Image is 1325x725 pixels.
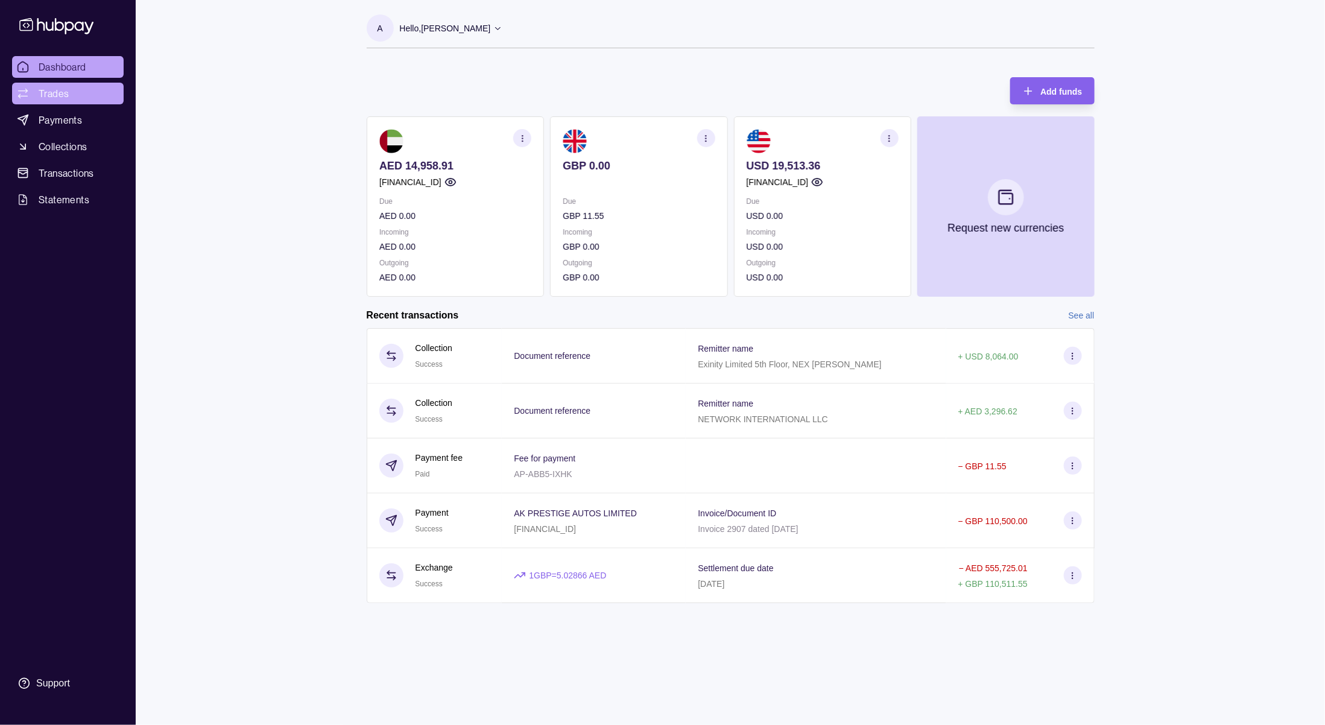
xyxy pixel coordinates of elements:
[698,399,753,408] p: Remitter name
[416,451,463,464] p: Payment fee
[958,516,1028,526] p: − GBP 110,500.00
[39,86,69,101] span: Trades
[379,271,531,284] p: AED 0.00
[563,256,715,270] p: Outgoing
[36,677,70,690] div: Support
[416,525,443,533] span: Success
[514,524,576,534] p: [FINANCIAL_ID]
[514,406,590,416] p: Document reference
[746,226,898,239] p: Incoming
[379,226,531,239] p: Incoming
[1010,77,1094,104] button: Add funds
[958,407,1017,416] p: + AED 3,296.62
[12,56,124,78] a: Dashboard
[698,508,776,518] p: Invoice/Document ID
[563,159,715,173] p: GBP 0.00
[958,352,1019,361] p: + USD 8,064.00
[1040,87,1082,97] span: Add funds
[746,195,898,208] p: Due
[746,159,898,173] p: USD 19,513.36
[514,469,572,479] p: AP-ABB5-IXHK
[12,83,124,104] a: Trades
[379,129,403,153] img: ae
[416,396,452,410] p: Collection
[947,221,1064,235] p: Request new currencies
[12,162,124,184] a: Transactions
[416,415,443,423] span: Success
[746,240,898,253] p: USD 0.00
[563,240,715,253] p: GBP 0.00
[379,240,531,253] p: AED 0.00
[917,116,1094,297] button: Request new currencies
[416,580,443,588] span: Success
[379,195,531,208] p: Due
[563,195,715,208] p: Due
[958,579,1028,589] p: + GBP 110,511.55
[39,192,89,207] span: Statements
[746,271,898,284] p: USD 0.00
[698,524,798,534] p: Invoice 2907 dated [DATE]
[12,671,124,696] a: Support
[746,176,808,189] p: [FINANCIAL_ID]
[12,136,124,157] a: Collections
[514,508,637,518] p: AK PRESTIGE AUTOS LIMITED
[367,309,459,322] h2: Recent transactions
[563,209,715,223] p: GBP 11.55
[563,226,715,239] p: Incoming
[746,129,770,153] img: us
[416,561,453,574] p: Exchange
[698,359,881,369] p: Exinity Limited 5th Floor, NEX [PERSON_NAME]
[416,470,430,478] span: Paid
[400,22,491,35] p: Hello, [PERSON_NAME]
[379,209,531,223] p: AED 0.00
[12,109,124,131] a: Payments
[379,159,531,173] p: AED 14,958.91
[39,166,94,180] span: Transactions
[1069,309,1095,322] a: See all
[416,341,452,355] p: Collection
[416,506,449,519] p: Payment
[12,189,124,211] a: Statements
[379,176,441,189] p: [FINANCIAL_ID]
[529,569,606,582] p: 1 GBP = 5.02866 AED
[698,579,724,589] p: [DATE]
[39,113,82,127] span: Payments
[746,209,898,223] p: USD 0.00
[39,139,87,154] span: Collections
[959,563,1028,573] p: − AED 555,725.01
[379,256,531,270] p: Outgoing
[563,129,587,153] img: gb
[39,60,86,74] span: Dashboard
[377,22,382,35] p: A
[514,454,575,463] p: Fee for payment
[698,414,827,424] p: NETWORK INTERNATIONAL LLC
[563,271,715,284] p: GBP 0.00
[698,563,773,573] p: Settlement due date
[416,360,443,369] span: Success
[514,351,590,361] p: Document reference
[698,344,753,353] p: Remitter name
[746,256,898,270] p: Outgoing
[958,461,1007,471] p: − GBP 11.55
